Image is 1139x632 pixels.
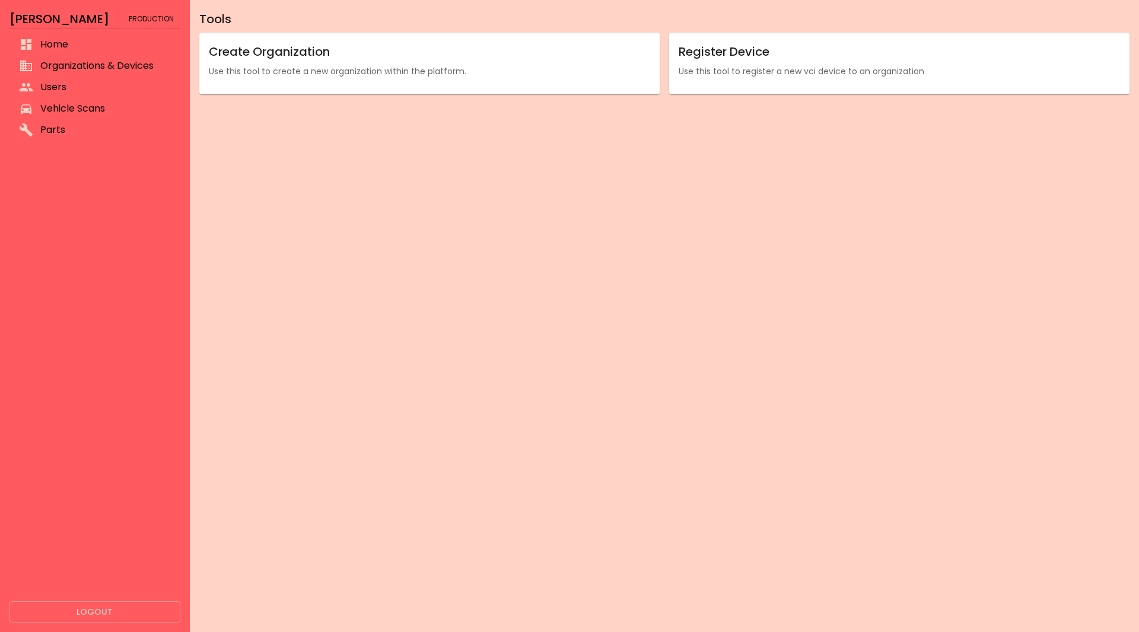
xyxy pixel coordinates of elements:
button: Logout [9,601,180,623]
h6: Tools [199,9,1130,28]
p: Use this tool to register a new vci device to an organization [679,65,1120,77]
h6: [PERSON_NAME] [9,9,109,28]
h6: Create Organization [209,42,650,61]
span: Parts [40,123,171,137]
p: Use this tool to create a new organization within the platform. [209,65,650,77]
h6: Register Device [679,42,1120,61]
span: Vehicle Scans [40,101,171,116]
span: Production [129,9,174,28]
span: Home [40,37,171,52]
span: Users [40,80,171,94]
span: Organizations & Devices [40,59,171,73]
